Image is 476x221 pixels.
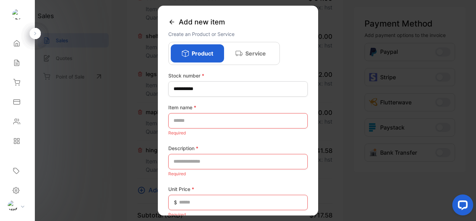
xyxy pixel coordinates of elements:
p: Required [168,128,308,138]
label: Description [168,145,308,152]
img: logo [12,9,23,20]
p: Product [192,49,213,58]
label: Item name [168,104,308,111]
span: Add new item [179,17,225,27]
span: $ [174,199,177,206]
iframe: LiveChat chat widget [447,192,476,221]
label: Unit Price [168,185,308,193]
img: profile [8,200,18,211]
p: Required [168,169,308,178]
label: Stock number [168,72,308,79]
p: Service [245,49,266,58]
p: Required [168,210,308,219]
span: Create an Product or Service [168,31,235,37]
